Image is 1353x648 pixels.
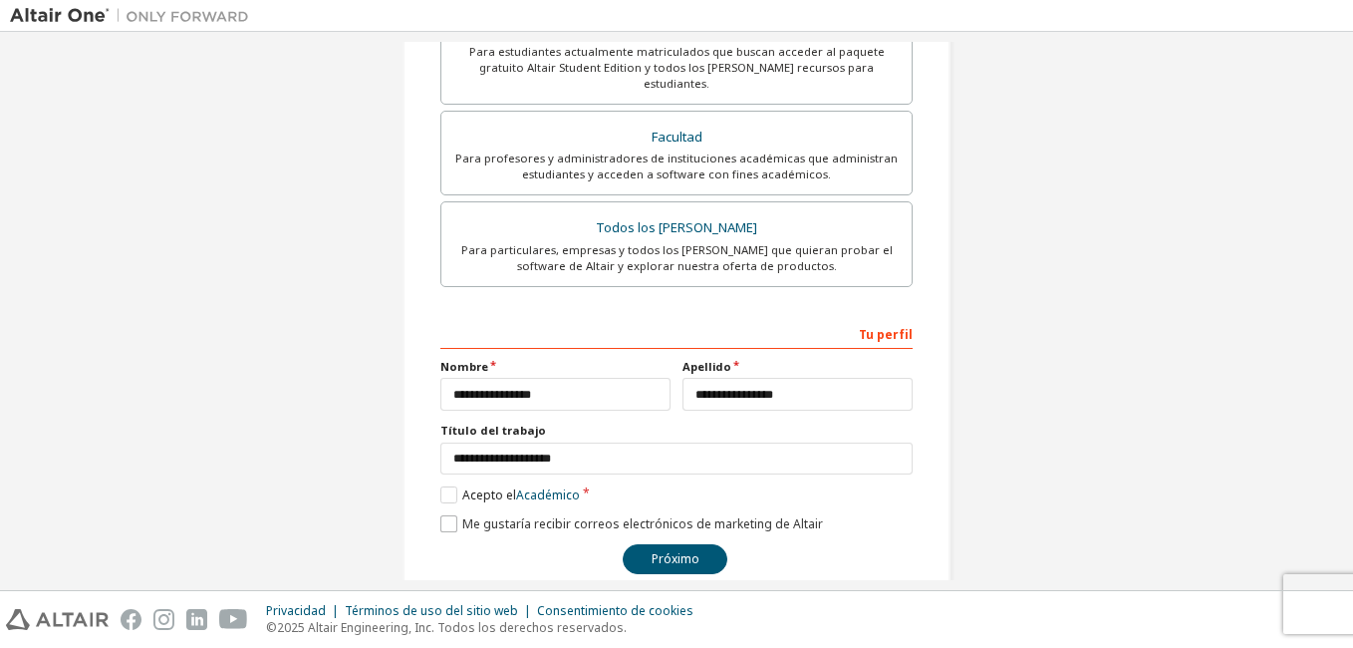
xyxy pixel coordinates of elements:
[440,359,671,375] label: Nombre
[516,486,580,503] a: Académico
[440,486,580,503] label: Acepto el
[266,603,345,619] div: Privacidad
[345,603,537,619] div: Términos de uso del sitio web
[266,619,705,636] p: ©
[537,603,705,619] div: Consentimiento de cookies
[6,609,109,630] img: altair_logo.svg
[153,609,174,630] img: instagram.svg
[453,124,900,152] div: Facultad
[277,619,627,636] font: 2025 Altair Engineering, Inc. Todos los derechos reservados.
[440,423,913,439] label: Título del trabajo
[682,359,913,375] label: Apellido
[186,609,207,630] img: linkedin.svg
[623,544,727,574] button: Próximo
[453,214,900,242] div: Todos los [PERSON_NAME]
[10,6,259,26] img: Altair Uno
[440,317,913,349] div: Tu perfil
[440,515,823,532] label: Me gustaría recibir correos electrónicos de marketing de Altair
[453,242,900,274] div: Para particulares, empresas y todos los [PERSON_NAME] que quieran probar el software de Altair y ...
[453,151,900,182] div: Para profesores y administradores de instituciones académicas que administran estudiantes y acced...
[121,609,141,630] img: facebook.svg
[219,609,248,630] img: youtube.svg
[453,44,900,92] div: Para estudiantes actualmente matriculados que buscan acceder al paquete gratuito Altair Student E...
